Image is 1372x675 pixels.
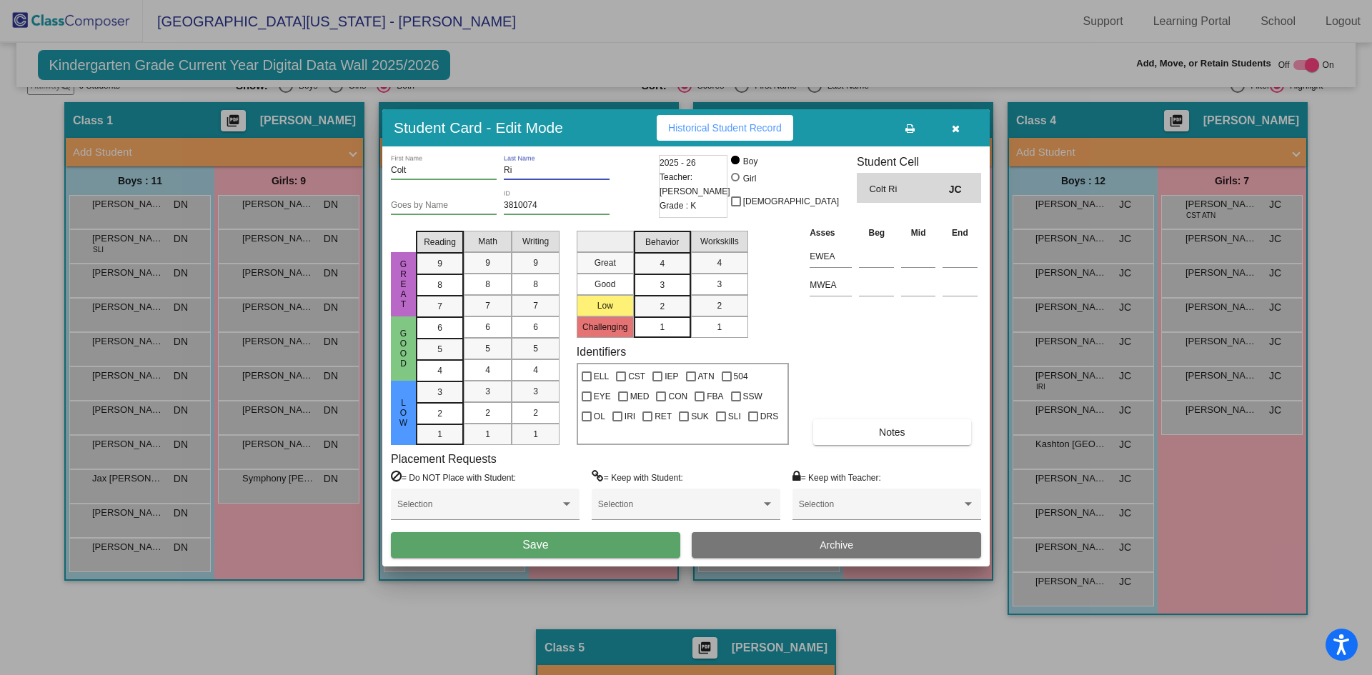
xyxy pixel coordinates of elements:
[478,235,497,248] span: Math
[879,426,905,438] span: Notes
[437,386,442,399] span: 3
[743,193,839,210] span: [DEMOGRAPHIC_DATA]
[760,408,778,425] span: DRS
[397,398,410,428] span: Low
[792,470,881,484] label: = Keep with Teacher:
[437,257,442,270] span: 9
[485,342,490,355] span: 5
[810,246,852,267] input: assessment
[949,182,969,197] span: JC
[668,122,782,134] span: Historical Student Record
[742,155,758,168] div: Boy
[698,368,715,385] span: ATN
[533,364,538,376] span: 4
[645,236,679,249] span: Behavior
[869,182,948,197] span: Colt Ri
[717,256,722,269] span: 4
[660,300,665,313] span: 2
[577,345,626,359] label: Identifiers
[594,408,605,425] span: OL
[743,388,762,405] span: SSW
[485,278,490,291] span: 8
[437,364,442,377] span: 4
[485,406,490,419] span: 2
[665,368,678,385] span: IEP
[533,342,538,355] span: 5
[437,343,442,356] span: 5
[533,278,538,291] span: 8
[806,225,855,241] th: Asses
[692,532,981,558] button: Archive
[660,199,696,213] span: Grade : K
[533,321,538,334] span: 6
[717,321,722,334] span: 1
[485,256,490,269] span: 9
[391,470,516,484] label: = Do NOT Place with Student:
[700,235,739,248] span: Workskills
[533,256,538,269] span: 9
[437,428,442,441] span: 1
[485,299,490,312] span: 7
[592,470,683,484] label: = Keep with Student:
[533,406,538,419] span: 2
[939,225,981,241] th: End
[522,539,548,551] span: Save
[424,236,456,249] span: Reading
[391,201,497,211] input: goes by name
[660,170,730,199] span: Teacher: [PERSON_NAME]
[898,225,939,241] th: Mid
[625,408,635,425] span: IRI
[630,388,650,405] span: MED
[533,428,538,441] span: 1
[657,115,793,141] button: Historical Student Record
[391,532,680,558] button: Save
[660,257,665,270] span: 4
[522,235,549,248] span: Writing
[717,299,722,312] span: 2
[660,321,665,334] span: 1
[594,388,611,405] span: EYE
[660,156,696,170] span: 2025 - 26
[397,329,410,369] span: Good
[485,428,490,441] span: 1
[628,368,645,385] span: CST
[397,259,410,309] span: Great
[533,385,538,398] span: 3
[485,321,490,334] span: 6
[485,364,490,376] span: 4
[857,155,981,169] h3: Student Cell
[660,279,665,291] span: 3
[391,452,497,466] label: Placement Requests
[742,172,757,185] div: Girl
[820,539,853,551] span: Archive
[437,321,442,334] span: 6
[813,419,970,445] button: Notes
[485,385,490,398] span: 3
[717,278,722,291] span: 3
[734,368,748,385] span: 504
[855,225,898,241] th: Beg
[437,407,442,420] span: 2
[394,119,563,136] h3: Student Card - Edit Mode
[728,408,741,425] span: SLI
[707,388,723,405] span: FBA
[437,279,442,291] span: 8
[810,274,852,296] input: assessment
[594,368,609,385] span: ELL
[668,388,687,405] span: CON
[533,299,538,312] span: 7
[655,408,672,425] span: RET
[437,300,442,313] span: 7
[691,408,709,425] span: SUK
[504,201,610,211] input: Enter ID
